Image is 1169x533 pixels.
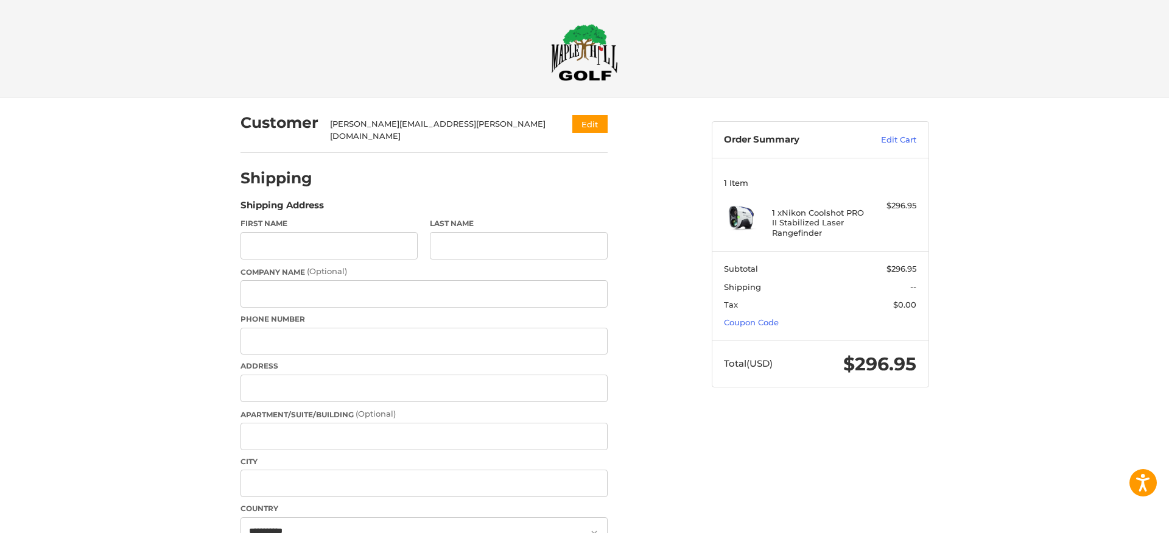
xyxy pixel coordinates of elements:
[240,169,312,188] h2: Shipping
[724,317,779,327] a: Coupon Code
[855,134,916,146] a: Edit Cart
[724,282,761,292] span: Shipping
[893,300,916,309] span: $0.00
[356,409,396,418] small: (Optional)
[240,456,608,467] label: City
[724,358,773,369] span: Total (USD)
[572,115,608,133] button: Edit
[724,264,758,274] span: Subtotal
[724,300,738,309] span: Tax
[772,208,865,238] h4: 1 x Nikon Coolshot PRO II Stabilized Laser Rangefinder
[240,408,608,420] label: Apartment/Suite/Building
[724,134,855,146] h3: Order Summary
[910,282,916,292] span: --
[240,361,608,372] label: Address
[240,113,318,132] h2: Customer
[843,353,916,375] span: $296.95
[240,199,324,218] legend: Shipping Address
[240,266,608,278] label: Company Name
[240,503,608,514] label: Country
[724,178,916,188] h3: 1 Item
[240,218,418,229] label: First Name
[868,200,916,212] div: $296.95
[307,266,347,276] small: (Optional)
[551,24,618,81] img: Maple Hill Golf
[330,118,549,142] div: [PERSON_NAME][EMAIL_ADDRESS][PERSON_NAME][DOMAIN_NAME]
[886,264,916,274] span: $296.95
[430,218,608,229] label: Last Name
[240,314,608,325] label: Phone Number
